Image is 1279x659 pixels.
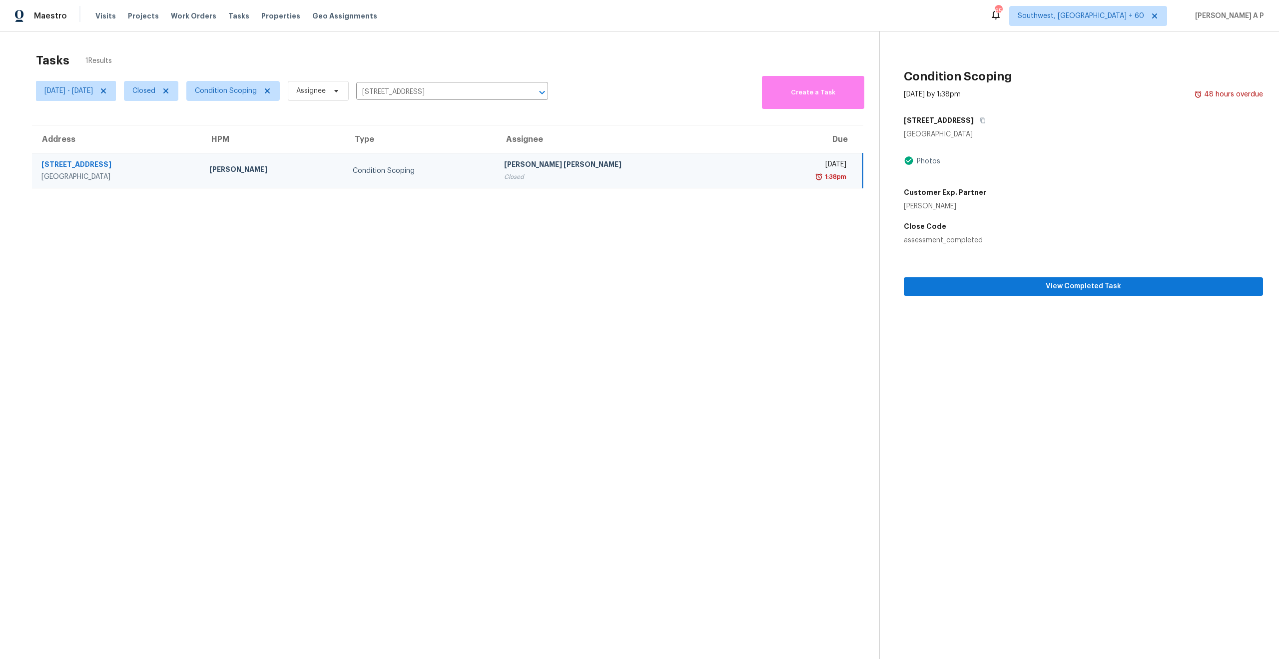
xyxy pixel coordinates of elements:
[904,155,914,166] img: Artifact Present Icon
[904,221,1263,231] h5: Close Code
[912,280,1255,293] span: View Completed Task
[171,11,216,21] span: Work Orders
[36,55,69,65] h2: Tasks
[504,172,747,182] div: Closed
[209,164,337,177] div: [PERSON_NAME]
[1018,11,1144,21] span: Southwest, [GEOGRAPHIC_DATA] + 60
[535,85,549,99] button: Open
[353,166,488,176] div: Condition Scoping
[296,86,326,96] span: Assignee
[41,172,193,182] div: [GEOGRAPHIC_DATA]
[85,56,112,66] span: 1 Results
[904,71,1012,81] h2: Condition Scoping
[32,125,201,153] th: Address
[914,156,940,166] div: Photos
[823,172,846,182] div: 1:38pm
[904,235,1263,245] div: assessment_completed
[345,125,496,153] th: Type
[762,76,864,109] button: Create a Task
[904,187,986,197] h5: Customer Exp. Partner
[904,129,1263,139] div: [GEOGRAPHIC_DATA]
[41,159,193,172] div: [STREET_ADDRESS]
[261,11,300,21] span: Properties
[754,125,862,153] th: Due
[201,125,345,153] th: HPM
[128,11,159,21] span: Projects
[995,6,1002,16] div: 650
[504,159,747,172] div: [PERSON_NAME] [PERSON_NAME]
[904,277,1263,296] button: View Completed Task
[195,86,257,96] span: Condition Scoping
[496,125,755,153] th: Assignee
[312,11,377,21] span: Geo Assignments
[815,172,823,182] img: Overdue Alarm Icon
[974,111,987,129] button: Copy Address
[762,159,846,172] div: [DATE]
[44,86,93,96] span: [DATE] - [DATE]
[34,11,67,21] span: Maestro
[228,12,249,19] span: Tasks
[1202,89,1263,99] div: 48 hours overdue
[904,115,974,125] h5: [STREET_ADDRESS]
[132,86,155,96] span: Closed
[767,87,859,98] span: Create a Task
[904,89,961,99] div: [DATE] by 1:38pm
[95,11,116,21] span: Visits
[1191,11,1264,21] span: [PERSON_NAME] A P
[356,84,520,100] input: Search by address
[904,201,986,211] div: [PERSON_NAME]
[1194,89,1202,99] img: Overdue Alarm Icon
